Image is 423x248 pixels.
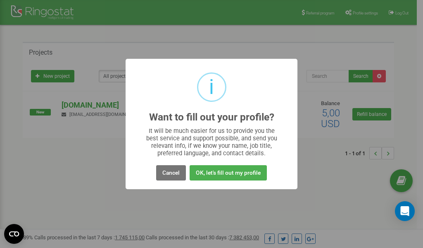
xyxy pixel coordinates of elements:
button: OK, let's fill out my profile [190,165,267,181]
h2: Want to fill out your profile? [149,112,274,123]
div: It will be much easier for us to provide you the best service and support possible, and send you ... [142,127,281,157]
button: Cancel [156,165,186,181]
div: i [209,74,214,101]
div: Open Intercom Messenger [395,201,415,221]
button: Open CMP widget [4,224,24,244]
